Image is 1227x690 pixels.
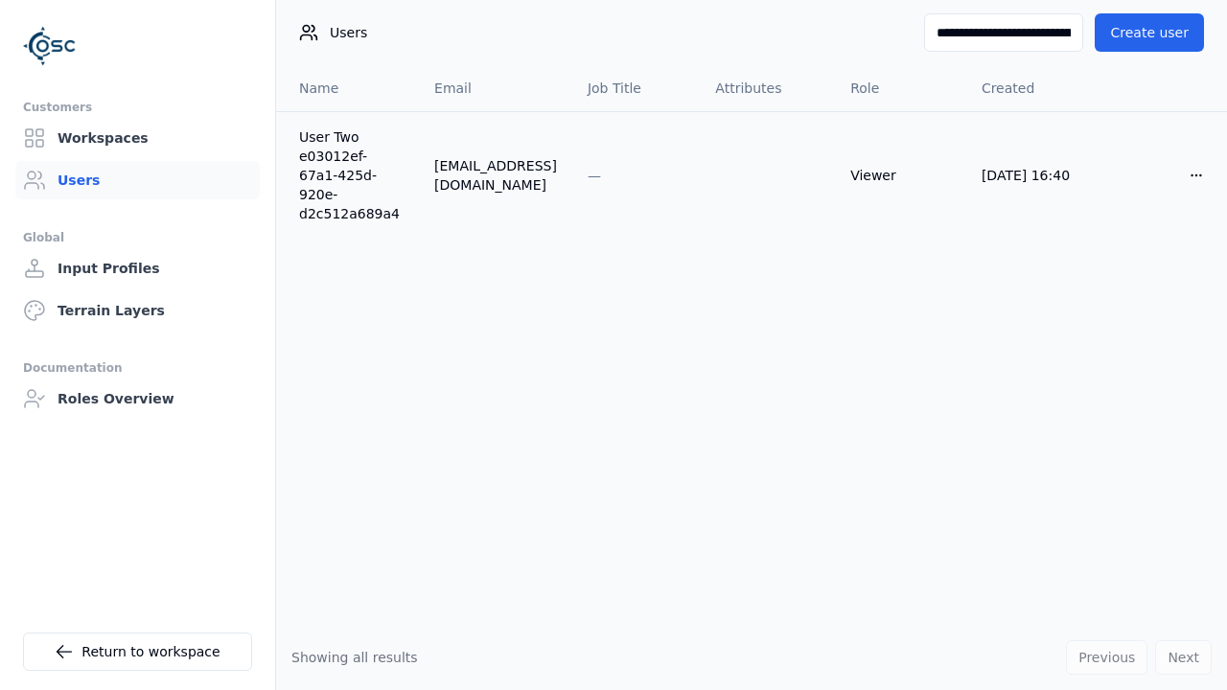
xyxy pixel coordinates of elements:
[15,249,260,287] a: Input Profiles
[23,226,252,249] div: Global
[572,65,700,111] th: Job Title
[419,65,572,111] th: Email
[23,96,252,119] div: Customers
[23,356,252,379] div: Documentation
[588,168,601,183] span: —
[330,23,367,42] span: Users
[299,127,404,223] a: User Two e03012ef-67a1-425d-920e-d2c512a689a4
[276,65,419,111] th: Name
[434,156,557,195] div: [EMAIL_ADDRESS][DOMAIN_NAME]
[23,632,252,671] a: Return to workspace
[850,166,951,185] div: Viewer
[15,291,260,330] a: Terrain Layers
[982,166,1083,185] div: [DATE] 16:40
[700,65,835,111] th: Attributes
[15,161,260,199] a: Users
[15,379,260,418] a: Roles Overview
[835,65,966,111] th: Role
[966,65,1099,111] th: Created
[291,650,418,665] span: Showing all results
[15,119,260,157] a: Workspaces
[1095,13,1204,52] button: Create user
[23,19,77,73] img: Logo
